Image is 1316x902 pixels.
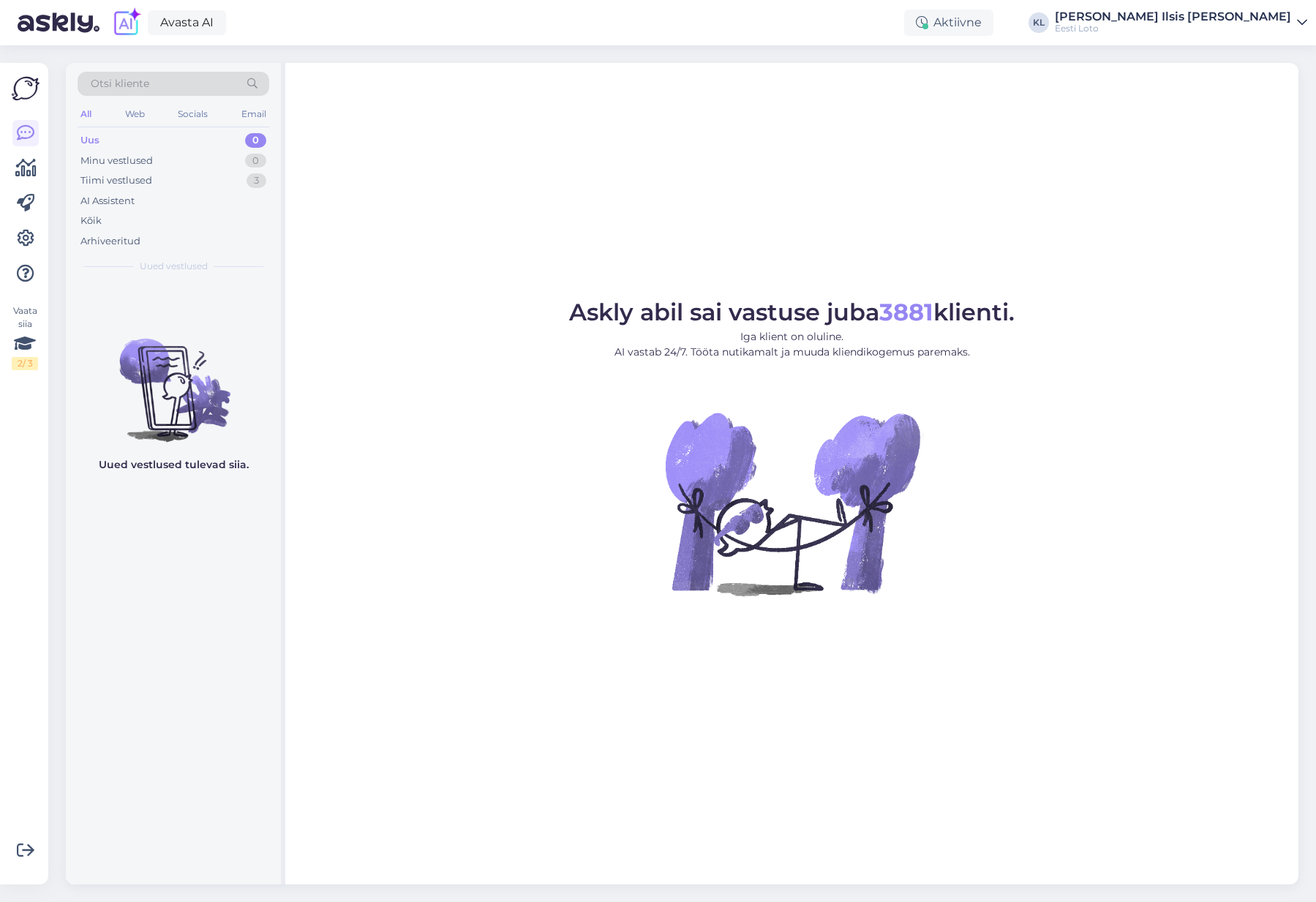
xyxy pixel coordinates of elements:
div: Eesti Loto [1055,23,1291,34]
div: Web [122,105,148,124]
div: AI Assistent [80,194,135,208]
p: Uued vestlused tulevad siia. [99,457,249,473]
div: 3 [247,173,266,188]
div: [PERSON_NAME] Ilsis [PERSON_NAME] [1055,11,1291,23]
div: Uus [80,133,99,148]
div: Vaata siia [12,304,38,370]
p: Iga klient on oluline. AI vastab 24/7. Tööta nutikamalt ja muuda kliendikogemus paremaks. [569,329,1015,360]
div: Email [238,105,269,124]
span: Otsi kliente [91,76,149,91]
img: Askly Logo [12,75,40,102]
a: Avasta AI [148,10,226,35]
span: Uued vestlused [140,260,208,273]
b: 3881 [879,298,933,326]
div: Tiimi vestlused [80,173,152,188]
div: 0 [245,154,266,168]
div: Minu vestlused [80,154,153,168]
a: [PERSON_NAME] Ilsis [PERSON_NAME]Eesti Loto [1055,11,1307,34]
img: No chats [66,312,281,444]
div: Socials [175,105,211,124]
div: KL [1029,12,1049,33]
div: All [78,105,94,124]
div: Arhiveeritud [80,234,140,249]
div: 2 / 3 [12,357,38,370]
img: explore-ai [111,7,142,38]
div: Aktiivne [904,10,993,36]
div: Kõik [80,214,102,228]
span: Askly abil sai vastuse juba klienti. [569,298,1015,326]
div: 0 [245,133,266,148]
img: No Chat active [661,372,924,635]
